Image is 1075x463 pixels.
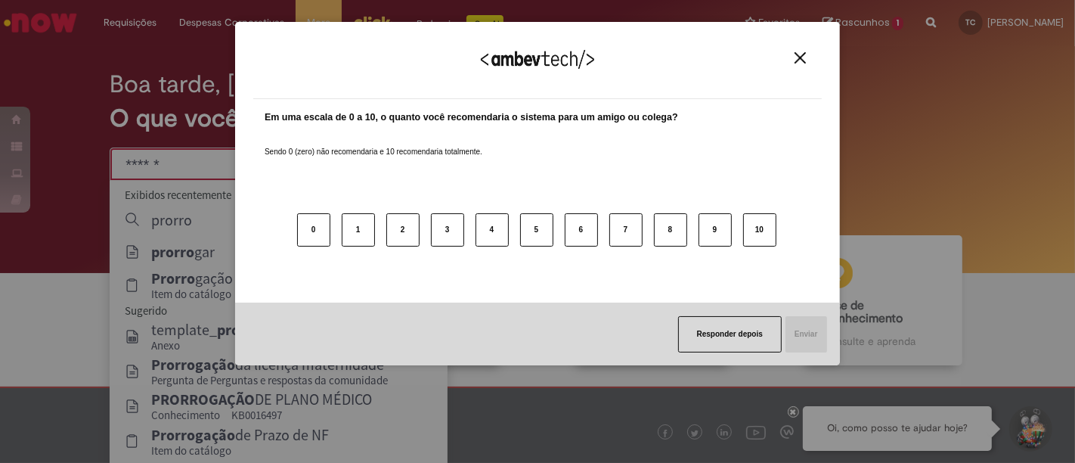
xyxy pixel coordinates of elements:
button: 0 [297,213,330,247]
button: 5 [520,213,553,247]
button: 6 [565,213,598,247]
button: 4 [476,213,509,247]
button: 9 [699,213,732,247]
label: Sendo 0 (zero) não recomendaria e 10 recomendaria totalmente. [265,129,482,157]
button: 1 [342,213,375,247]
button: 7 [609,213,643,247]
button: 10 [743,213,776,247]
img: Logo Ambevtech [481,50,594,69]
button: 2 [386,213,420,247]
button: Close [790,51,810,64]
button: Responder depois [678,316,782,353]
button: 3 [431,213,464,247]
img: Close [795,52,806,64]
button: 8 [654,213,687,247]
label: Em uma escala de 0 a 10, o quanto você recomendaria o sistema para um amigo ou colega? [265,110,678,125]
